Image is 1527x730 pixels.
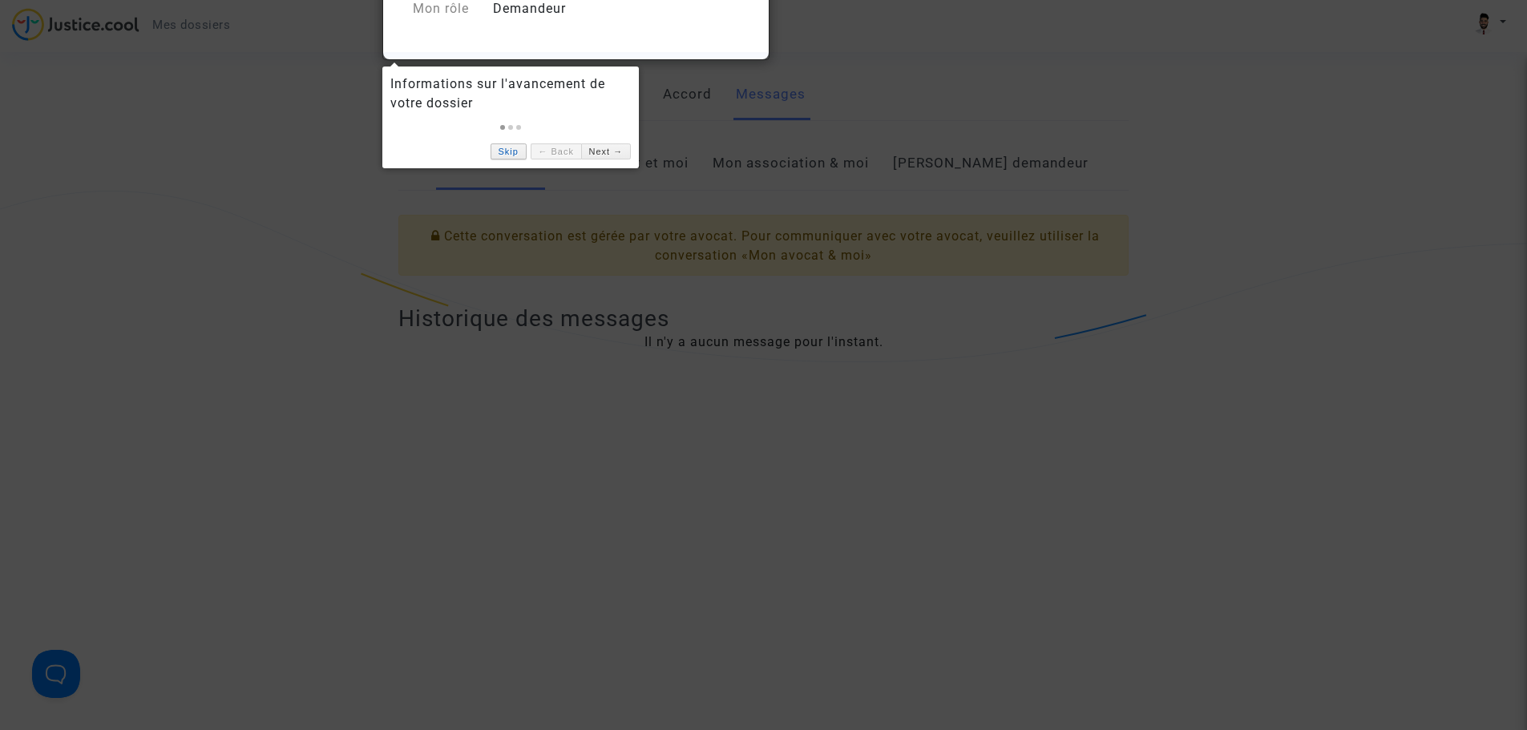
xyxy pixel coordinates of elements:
[531,143,581,160] a: ← Back
[581,143,631,160] a: Next →
[491,143,527,160] a: Skip
[390,75,631,113] div: Informations sur l'avancement de votre dossier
